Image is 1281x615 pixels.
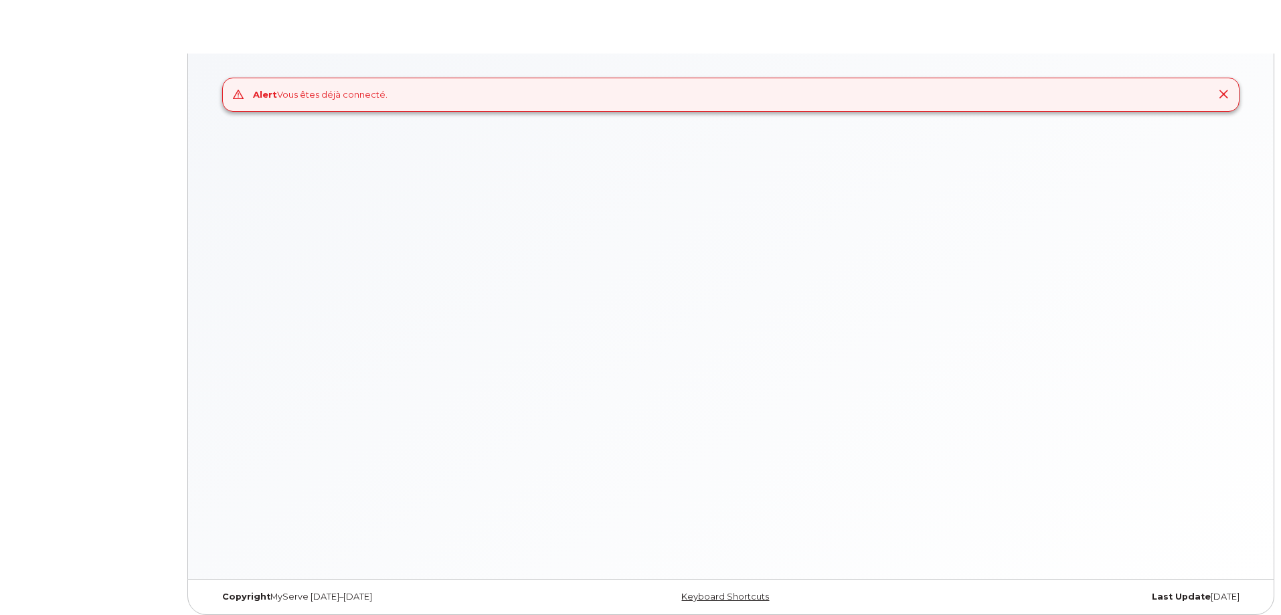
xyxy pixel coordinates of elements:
[253,89,277,100] strong: Alert
[681,592,769,602] a: Keyboard Shortcuts
[1152,592,1211,602] strong: Last Update
[253,88,388,101] div: Vous êtes déjà connecté.
[222,592,270,602] strong: Copyright
[904,592,1250,602] div: [DATE]
[212,592,558,602] div: MyServe [DATE]–[DATE]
